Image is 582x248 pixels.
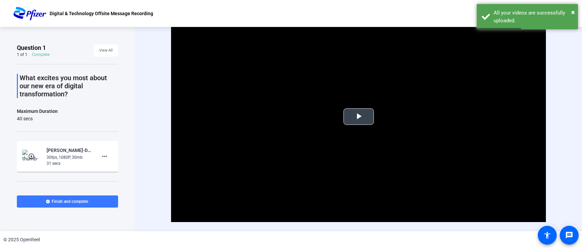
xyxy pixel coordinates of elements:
[101,152,109,160] mat-icon: more_horiz
[17,115,58,122] div: 40 secs
[17,107,58,115] div: Maximum Duration
[47,160,92,166] div: 31 secs
[3,236,40,243] div: © 2025 OpenReel
[571,7,575,17] button: Close
[17,44,46,52] span: Question 1
[28,153,36,160] mat-icon: play_circle_outline
[99,45,113,56] span: View All
[343,108,374,125] button: Play Video
[494,9,573,24] div: All your videos are successfully uploaded.
[94,44,118,57] button: View All
[32,52,50,57] div: Complete
[17,52,27,57] div: 1 of 1
[571,8,575,16] span: ×
[13,7,46,20] img: OpenReel logo
[22,150,42,163] img: thumb-nail
[47,146,92,154] div: [PERSON_NAME]-Digital Recordings-Digital - Technology Offsite Message Recording-1760368320288-webcam
[50,9,153,18] p: Digital & Technology Offsite Message Recording
[52,199,88,204] span: Finish and complete
[171,11,546,222] div: Video Player
[20,74,118,98] p: What excites you most about our new era of digital transformation?
[47,154,92,160] div: 30fps, 1080P, 30mb
[543,231,551,239] mat-icon: accessibility
[565,231,573,239] mat-icon: message
[17,195,118,208] button: Finish and complete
